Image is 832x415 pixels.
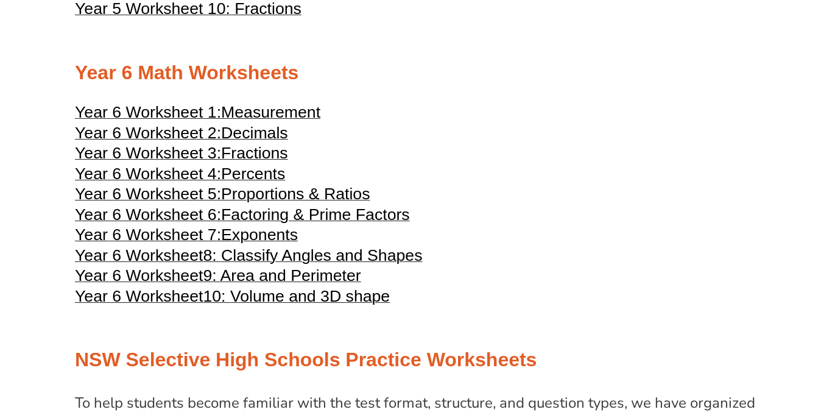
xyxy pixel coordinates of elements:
span: Year 6 Worksheet 7: [75,225,221,244]
span: Year 6 Worksheet 1: [75,103,221,121]
a: Year 6 Worksheet8: Classify Angles and Shapes [75,252,423,264]
span: 9: Area and Perimeter [203,266,361,285]
a: Year 6 Worksheet 6:Factoring & Prime Factors [75,211,410,223]
a: Year 6 Worksheet 5:Proportions & Ratios [75,190,370,202]
a: Year 6 Worksheet 4:Percents [75,170,285,182]
span: Year 6 Worksheet [75,266,203,285]
a: Year 6 Worksheet 1:Measurement [75,108,320,121]
span: Fractions [221,144,288,162]
h2: NSW Selective High Schools Practice Worksheets [75,347,757,373]
span: Measurement [221,103,320,121]
a: Year 6 Worksheet 2:Decimals [75,129,288,141]
h2: Year 6 Math Worksheets [75,60,757,86]
a: Year 6 Worksheet9: Area and Perimeter [75,272,361,284]
span: Decimals [221,124,288,142]
span: Year 6 Worksheet [75,287,203,305]
span: Proportions & Ratios [221,185,370,203]
span: Year 6 Worksheet 6: [75,205,221,224]
a: Year 6 Worksheet 3:Fractions [75,149,288,161]
span: Year 6 Worksheet 2: [75,124,221,142]
span: Year 6 Worksheet [75,246,203,264]
span: Exponents [221,225,298,244]
iframe: Chat Widget [630,277,832,415]
span: Year 6 Worksheet 3: [75,144,221,162]
span: Year 6 Worksheet 5: [75,185,221,203]
a: Year 5 Worksheet 10: Fractions [75,5,301,17]
span: 10: Volume and 3D shape [203,287,390,305]
span: Percents [221,165,285,183]
span: 8: Classify Angles and Shapes [203,246,422,264]
span: Factoring & Prime Factors [221,205,410,224]
a: Year 6 Worksheet10: Volume and 3D shape [75,293,390,305]
a: Year 6 Worksheet 7:Exponents [75,231,298,243]
span: Year 6 Worksheet 4: [75,165,221,183]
